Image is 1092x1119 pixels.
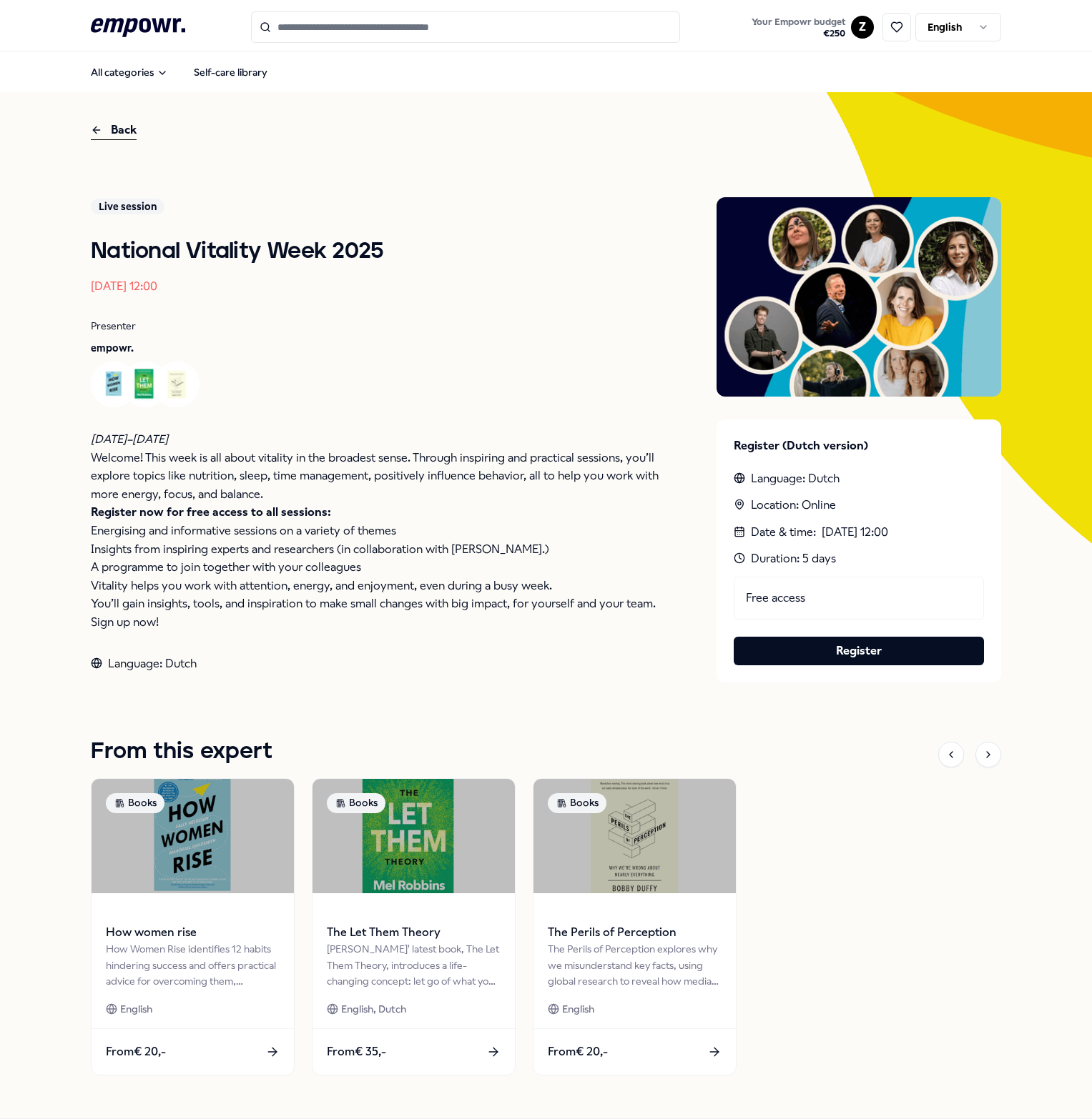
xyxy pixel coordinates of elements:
div: Books [106,793,164,813]
div: Free access [734,577,984,620]
h1: National Vitality Week 2025 [91,237,659,266]
time: [DATE] 12:00 [822,523,888,542]
p: Welcome! This week is all about vitality in the broadest sense. Through inspiring and practical s... [91,449,659,504]
strong: Register now for free access to all sessions: [91,505,331,519]
em: [DATE]–[DATE] [91,432,168,446]
div: [PERSON_NAME]' latest book, The Let Them Theory, introduces a life-changing concept: let go of wh... [327,941,501,989]
img: Avatar [156,364,197,405]
img: package image [92,779,294,893]
span: The Let Them Theory [327,923,501,942]
div: The Perils of Perception explores why we misunderstand key facts, using global research to reveal... [548,941,722,989]
p: A programme to join together with your colleagues [91,558,659,577]
a: package imageBooksHow women riseHow Women Rise identifies 12 habits hindering success and offers ... [91,778,295,1075]
span: From € 20,- [106,1043,166,1061]
a: package imageBooksThe Perils of PerceptionThe Perils of Perception explores why we misunderstand ... [533,778,737,1075]
span: English, Dutch [341,1001,406,1017]
p: Insights from inspiring experts and researchers (in collaboration with [PERSON_NAME].) [91,540,659,559]
span: € 250 [752,28,845,39]
p: Energising and informative sessions on a variety of themes [91,522,659,540]
div: Books [548,793,606,813]
p: empowr. [91,340,659,356]
h1: From this expert [91,734,272,770]
a: package imageBooksThe Let Them Theory[PERSON_NAME]' latest book, The Let Them Theory, introduces ... [312,778,516,1075]
a: Self-care library [182,58,279,86]
div: How Women Rise identifies 12 habits hindering success and offers practical advice for overcoming ... [106,941,280,989]
div: Location: Online [734,496,984,514]
span: English [562,1001,594,1017]
span: The Perils of Perception [548,923,722,942]
div: Books [327,793,385,813]
button: All categories [79,58,179,86]
p: Vitality helps you work with attention, energy, and enjoyment, even during a busy week. [91,577,659,595]
time: [DATE] 12:00 [91,279,157,293]
span: How women rise [106,923,280,942]
a: Register [745,642,973,660]
span: From € 35,- [327,1043,386,1061]
p: Register (Dutch version) [734,437,984,455]
div: Language: Dutch [91,655,659,673]
div: Language: Dutch [734,469,984,488]
nav: Main [79,58,279,86]
span: Your Empowr budget [752,16,845,28]
div: Duration: 5 days [734,549,984,568]
img: package image [313,779,515,893]
div: Live session [91,199,164,214]
span: English [120,1001,152,1017]
img: Avatar [124,364,166,405]
a: Your Empowr budget€250 [746,12,851,42]
p: You’ll gain insights, tools, and inspiration to make small changes with big impact, for yourself ... [91,595,659,613]
p: Presenter [91,318,659,334]
img: package image [533,779,736,893]
button: Register [734,637,984,665]
button: Z [851,16,874,39]
img: Avatar [93,364,134,405]
div: Date & time : [734,523,984,542]
img: Presenter image [717,197,1001,397]
input: Search for products, categories or subcategories [251,11,680,43]
p: Sign up now! [91,613,659,632]
button: Your Empowr budget€250 [749,14,848,42]
span: From € 20,- [548,1043,608,1061]
div: Back [91,121,137,140]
